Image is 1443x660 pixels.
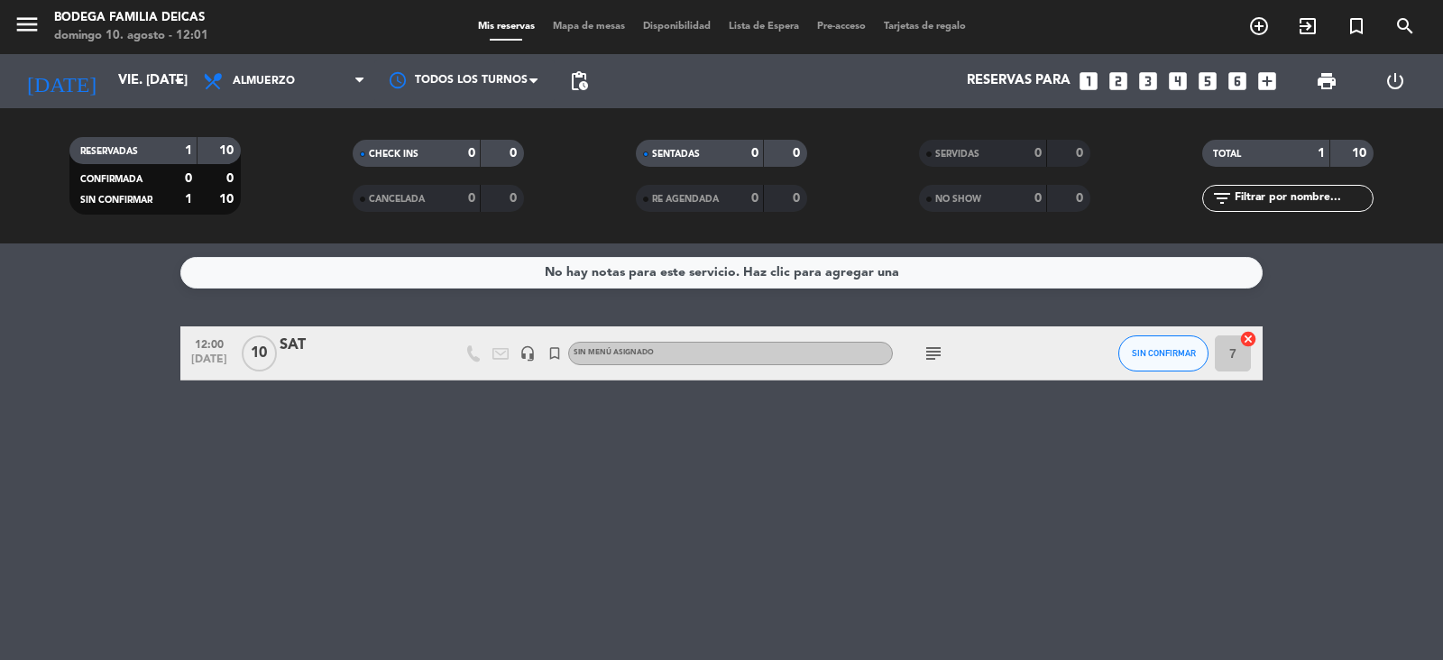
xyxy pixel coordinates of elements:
strong: 0 [510,192,520,205]
strong: 0 [226,172,237,185]
strong: 10 [1352,147,1370,160]
span: Mis reservas [469,22,544,32]
span: Almuerzo [233,75,295,87]
i: turned_in_not [547,345,563,362]
i: looks_4 [1166,69,1190,93]
span: SIN CONFIRMAR [80,196,152,205]
strong: 0 [1076,147,1087,160]
strong: 1 [1318,147,1325,160]
span: Lista de Espera [720,22,808,32]
strong: 0 [510,147,520,160]
div: No hay notas para este servicio. Haz clic para agregar una [545,262,899,283]
div: SAT [280,334,433,357]
div: LOG OUT [1361,54,1429,108]
strong: 0 [751,147,758,160]
i: looks_two [1107,69,1130,93]
span: SENTADAS [652,150,700,159]
span: print [1316,70,1337,92]
span: TOTAL [1213,150,1241,159]
strong: 0 [793,147,804,160]
i: filter_list [1211,188,1233,209]
span: SIN CONFIRMAR [1132,348,1196,358]
strong: 0 [751,192,758,205]
button: SIN CONFIRMAR [1118,335,1209,371]
i: looks_5 [1196,69,1219,93]
span: CONFIRMADA [80,175,142,184]
i: looks_one [1077,69,1100,93]
i: search [1394,15,1416,37]
div: Bodega Familia Deicas [54,9,208,27]
span: Sin menú asignado [574,349,654,356]
i: looks_3 [1136,69,1160,93]
strong: 0 [793,192,804,205]
span: pending_actions [568,70,590,92]
strong: 0 [1034,147,1042,160]
span: Disponibilidad [634,22,720,32]
span: 10 [242,335,277,371]
i: arrow_drop_down [168,70,189,92]
i: exit_to_app [1297,15,1319,37]
strong: 0 [185,172,192,185]
span: RE AGENDADA [652,195,719,204]
strong: 0 [1034,192,1042,205]
i: turned_in_not [1346,15,1367,37]
i: headset_mic [519,345,536,362]
i: cancel [1239,330,1257,348]
strong: 1 [185,144,192,157]
strong: 10 [219,193,237,206]
span: CHECK INS [369,150,418,159]
strong: 0 [468,192,475,205]
span: NO SHOW [935,195,981,204]
input: Filtrar por nombre... [1233,188,1373,208]
button: menu [14,11,41,44]
strong: 0 [1076,192,1087,205]
strong: 1 [185,193,192,206]
span: RESERVADAS [80,147,138,156]
i: power_settings_new [1384,70,1406,92]
span: [DATE] [187,353,232,374]
i: menu [14,11,41,38]
span: Mapa de mesas [544,22,634,32]
span: Pre-acceso [808,22,875,32]
div: domingo 10. agosto - 12:01 [54,27,208,45]
span: 12:00 [187,333,232,353]
i: add_circle_outline [1248,15,1270,37]
i: [DATE] [14,61,109,101]
span: SERVIDAS [935,150,979,159]
i: subject [923,343,944,364]
span: CANCELADA [369,195,425,204]
strong: 0 [468,147,475,160]
strong: 10 [219,144,237,157]
span: Reservas para [967,73,1071,89]
span: Tarjetas de regalo [875,22,975,32]
i: looks_6 [1226,69,1249,93]
i: add_box [1255,69,1279,93]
